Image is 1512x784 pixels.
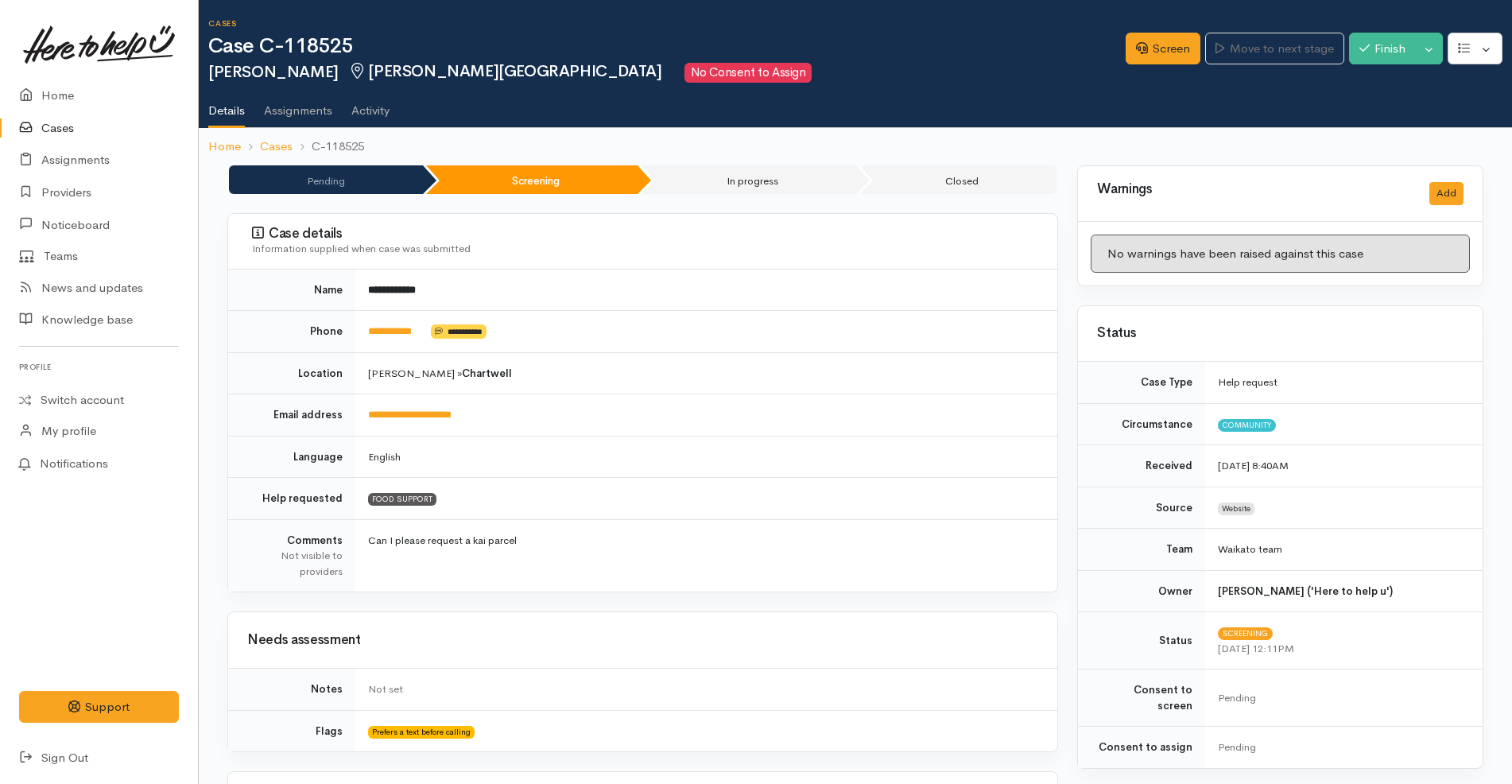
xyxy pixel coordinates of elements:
span: [PERSON_NAME][GEOGRAPHIC_DATA] [348,61,662,81]
span: Screening [1218,627,1273,640]
a: Cases [260,138,293,156]
h3: Status [1097,326,1464,341]
td: Email address [228,394,355,437]
li: In progress [641,165,856,194]
li: Screening [426,165,638,194]
td: Case Type [1078,362,1205,403]
a: Home [208,138,241,156]
div: Not visible to providers [247,548,343,579]
span: Community [1218,419,1276,432]
li: Closed [859,165,1056,194]
span: No Consent to Assign [684,63,812,83]
div: Pending [1218,739,1464,755]
h1: Case C-118525 [208,35,1126,58]
b: [PERSON_NAME] ('Here to help u') [1218,584,1393,598]
b: Chartwell [462,367,512,380]
td: Consent to screen [1078,670,1205,727]
div: [DATE] 12:11PM [1218,641,1464,657]
td: Received [1078,445,1205,487]
td: Notes [228,669,355,711]
a: Activity [351,83,390,127]
span: Waikato team [1218,542,1282,556]
td: Name [228,270,355,311]
h2: [PERSON_NAME] [208,63,1126,83]
span: Website [1218,503,1254,515]
td: Phone [228,311,355,353]
td: Language [228,436,355,478]
h3: Case details [252,226,1038,242]
li: Pending [229,165,423,194]
li: C-118525 [293,138,364,156]
nav: breadcrumb [199,128,1512,165]
button: Finish [1349,33,1416,65]
span: FOOD SUPPORT [368,493,436,506]
button: Support [19,691,179,724]
td: Can I please request a kai parcel [355,519,1057,592]
time: [DATE] 8:40AM [1218,459,1289,472]
td: Source [1078,487,1205,529]
h6: Profile [19,356,179,378]
div: Information supplied when case was submitted [252,241,1038,257]
div: Not set [368,681,1038,697]
button: Add [1429,182,1464,205]
h3: Warnings [1097,182,1410,197]
a: Screen [1126,33,1200,65]
td: Flags [228,710,355,751]
span: [PERSON_NAME] » [368,367,512,380]
a: Assignments [264,83,332,127]
td: Team [1078,529,1205,571]
span: Prefers a text before calling [368,726,475,739]
h3: Needs assessment [247,633,1038,648]
td: Owner [1078,570,1205,612]
a: Details [208,83,245,129]
td: Location [228,352,355,394]
td: Help request [1205,362,1483,403]
td: Consent to assign [1078,727,1205,768]
h6: Cases [208,19,1126,28]
td: Circumstance [1078,403,1205,445]
div: No warnings have been raised against this case [1091,235,1470,274]
td: English [355,436,1057,478]
a: Move to next stage [1205,33,1343,65]
td: Status [1078,612,1205,670]
div: Pending [1218,690,1464,706]
td: Comments [228,519,355,592]
td: Help requested [228,478,355,520]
